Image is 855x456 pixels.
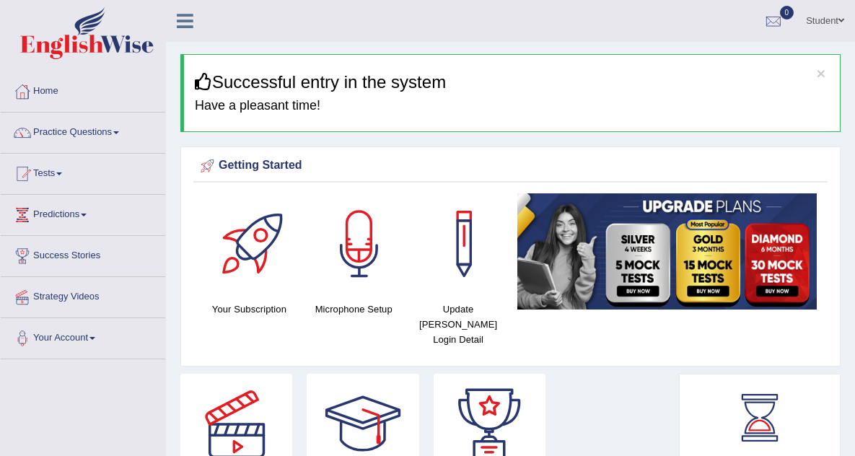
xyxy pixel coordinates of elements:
a: Strategy Videos [1,277,165,313]
h4: Have a pleasant time! [195,99,829,113]
a: Predictions [1,195,165,231]
img: small5.jpg [517,193,817,309]
div: Getting Started [197,155,824,177]
a: Tests [1,154,165,190]
h3: Successful entry in the system [195,73,829,92]
a: Practice Questions [1,113,165,149]
button: × [817,66,825,81]
h4: Microphone Setup [309,302,399,317]
h4: Update [PERSON_NAME] Login Detail [413,302,504,347]
a: Your Account [1,318,165,354]
span: 0 [780,6,794,19]
h4: Your Subscription [204,302,294,317]
a: Home [1,71,165,108]
a: Success Stories [1,236,165,272]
